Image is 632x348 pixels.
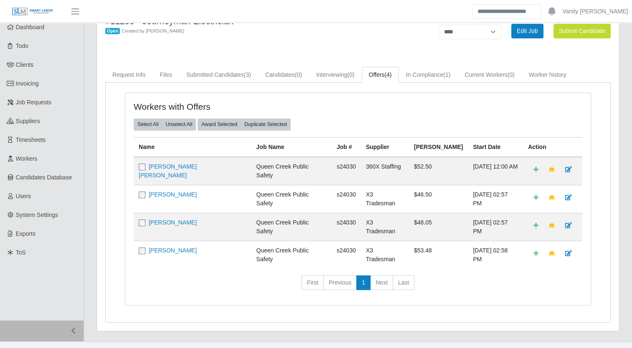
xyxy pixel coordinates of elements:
span: Open [105,28,120,35]
td: Queen Creek Public Safety [251,157,332,185]
a: Add Default Cost Code [528,190,544,205]
a: Files [152,67,179,83]
th: Action [523,137,582,157]
td: Queen Creek Public Safety [251,213,332,241]
span: Created by [PERSON_NAME] [122,28,184,33]
a: Add Default Cost Code [528,162,544,177]
td: X3 Tradesman [361,185,409,213]
span: (3) [244,71,251,78]
a: Candidates [258,67,309,83]
th: [PERSON_NAME] [409,137,468,157]
span: Candidates Database [16,174,72,181]
span: Clients [16,61,34,68]
a: [PERSON_NAME] [PERSON_NAME] [139,163,197,179]
span: Job Requests [16,99,52,106]
a: Add Default Cost Code [528,218,544,233]
a: Make Team Lead [543,162,560,177]
td: 360X Staffing [361,157,409,185]
span: ToS [16,249,26,256]
span: Dashboard [16,24,45,30]
td: $46.50 [409,185,468,213]
span: (0) [295,71,302,78]
a: Worker history [522,67,574,83]
a: In Compliance [399,67,458,83]
span: Invoicing [16,80,39,87]
a: Make Team Lead [543,218,560,233]
button: Select All [134,119,162,130]
span: Timesheets [16,136,46,143]
td: X3 Tradesman [361,213,409,241]
td: Queen Creek Public Safety [251,241,332,269]
div: bulk actions [134,119,196,130]
a: [PERSON_NAME] [149,191,197,198]
th: Name [134,137,251,157]
span: Exports [16,230,36,237]
td: $53.48 [409,241,468,269]
td: $52.50 [409,157,468,185]
img: SLM Logo [12,7,53,16]
a: Add Default Cost Code [528,246,544,261]
nav: pagination [134,275,582,297]
td: [DATE] 02:57 PM [468,213,523,241]
a: Edit Job [511,24,543,38]
span: Users [16,193,31,199]
a: Request Info [105,67,152,83]
th: Start Date [468,137,523,157]
a: 1 [356,275,371,290]
a: Offers [362,67,399,83]
th: Supplier [361,137,409,157]
input: Search [472,4,541,19]
h4: Workers with Offers [134,101,313,112]
a: Submitted Candidates [179,67,258,83]
span: Workers [16,155,38,162]
th: Job Name [251,137,332,157]
button: Submit Candidate [553,24,611,38]
span: System Settings [16,212,58,218]
button: Unselect All [162,119,196,130]
button: Duplicate Selected [241,119,291,130]
td: s24030 [332,157,361,185]
a: Interviewing [309,67,362,83]
td: s24030 [332,185,361,213]
a: [PERSON_NAME] [149,247,197,254]
span: Todo [16,43,28,49]
a: [PERSON_NAME] [149,219,197,226]
td: [DATE] 02:58 PM [468,241,523,269]
a: Vanity [PERSON_NAME] [562,7,628,16]
th: Job # [332,137,361,157]
td: [DATE] 02:57 PM [468,185,523,213]
td: [DATE] 12:00 AM [468,157,523,185]
span: (0) [508,71,515,78]
a: Make Team Lead [543,246,560,261]
td: s24030 [332,213,361,241]
button: Award Selected [198,119,241,130]
td: $48.05 [409,213,468,241]
a: Current Workers [457,67,522,83]
span: Suppliers [16,118,40,124]
td: X3 Tradesman [361,241,409,269]
td: Queen Creek Public Safety [251,185,332,213]
td: s24030 [332,241,361,269]
a: Make Team Lead [543,190,560,205]
div: bulk actions [198,119,291,130]
span: (0) [348,71,355,78]
span: (4) [385,71,392,78]
span: (1) [443,71,450,78]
